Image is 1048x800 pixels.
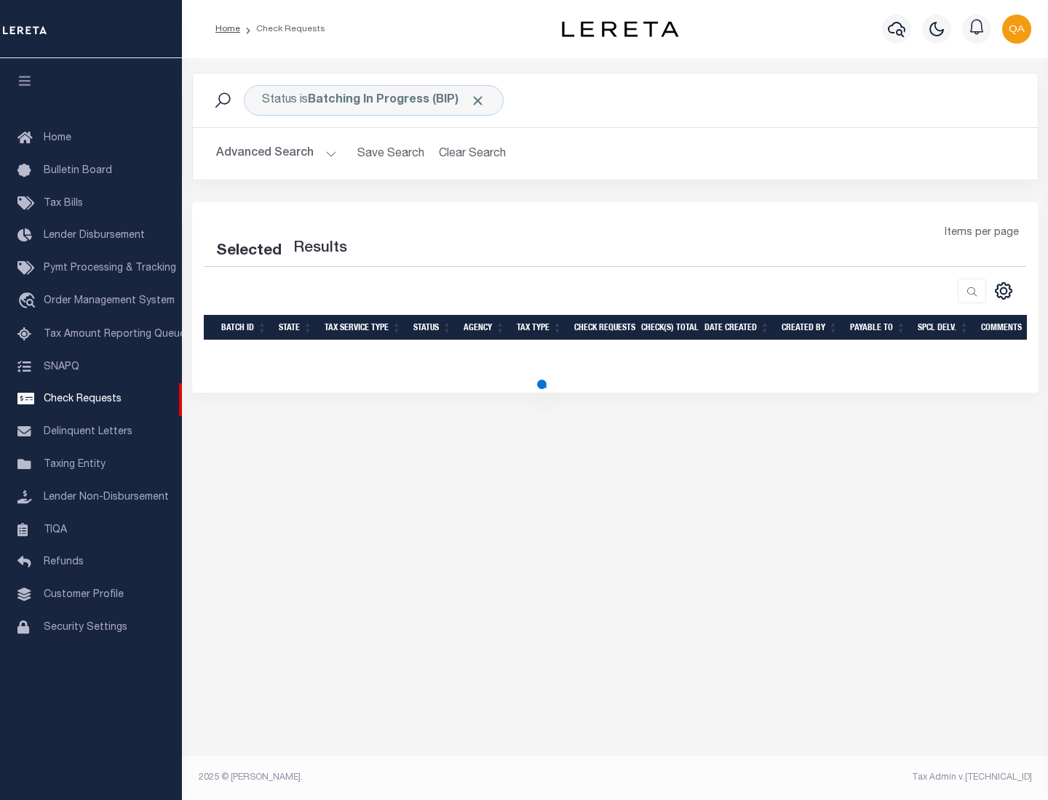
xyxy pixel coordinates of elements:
[44,557,84,567] span: Refunds
[433,140,512,168] button: Clear Search
[776,315,844,340] th: Created By
[44,427,132,437] span: Delinquent Letters
[699,315,776,340] th: Date Created
[975,315,1041,340] th: Comments
[349,140,433,168] button: Save Search
[44,263,176,273] span: Pymt Processing & Tracking
[44,296,175,306] span: Order Management System
[319,315,408,340] th: Tax Service Type
[912,315,975,340] th: Spcl Delv.
[44,492,169,503] span: Lender Non-Disbursement
[44,524,67,535] span: TIQA
[44,166,112,176] span: Bulletin Board
[188,771,616,784] div: 2025 © [PERSON_NAME].
[293,237,347,260] label: Results
[215,25,240,33] a: Home
[44,199,83,209] span: Tax Bills
[568,315,635,340] th: Check Requests
[215,315,273,340] th: Batch Id
[408,315,458,340] th: Status
[44,133,71,143] span: Home
[626,771,1032,784] div: Tax Admin v.[TECHNICAL_ID]
[1002,15,1031,44] img: svg+xml;base64,PHN2ZyB4bWxucz0iaHR0cDovL3d3dy53My5vcmcvMjAwMC9zdmciIHBvaW50ZXItZXZlbnRzPSJub25lIi...
[44,590,124,600] span: Customer Profile
[216,240,282,263] div: Selected
[17,292,41,311] i: travel_explore
[562,21,678,37] img: logo-dark.svg
[273,315,319,340] th: State
[244,85,504,116] div: Click to Edit
[470,93,485,108] span: Click to Remove
[945,225,1019,241] span: Items per page
[44,231,145,241] span: Lender Disbursement
[44,329,186,340] span: Tax Amount Reporting Queue
[44,460,106,470] span: Taxing Entity
[44,394,122,404] span: Check Requests
[44,361,79,372] span: SNAPQ
[44,623,127,633] span: Security Settings
[844,315,912,340] th: Payable To
[458,315,511,340] th: Agency
[635,315,699,340] th: Check(s) Total
[216,140,337,168] button: Advanced Search
[308,95,485,106] b: Batching In Progress (BIP)
[240,23,325,36] li: Check Requests
[511,315,568,340] th: Tax Type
